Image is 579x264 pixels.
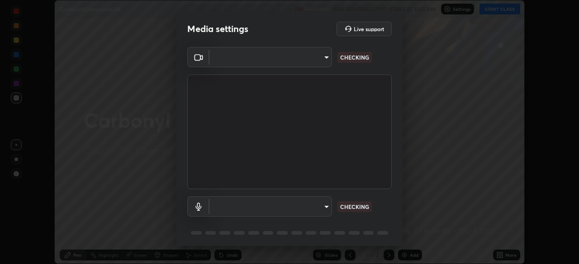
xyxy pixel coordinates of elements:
p: CHECKING [340,53,369,61]
p: CHECKING [340,203,369,211]
div: ​ [209,196,332,217]
div: ​ [209,47,332,67]
h2: Media settings [187,23,248,35]
h5: Live support [354,26,384,32]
